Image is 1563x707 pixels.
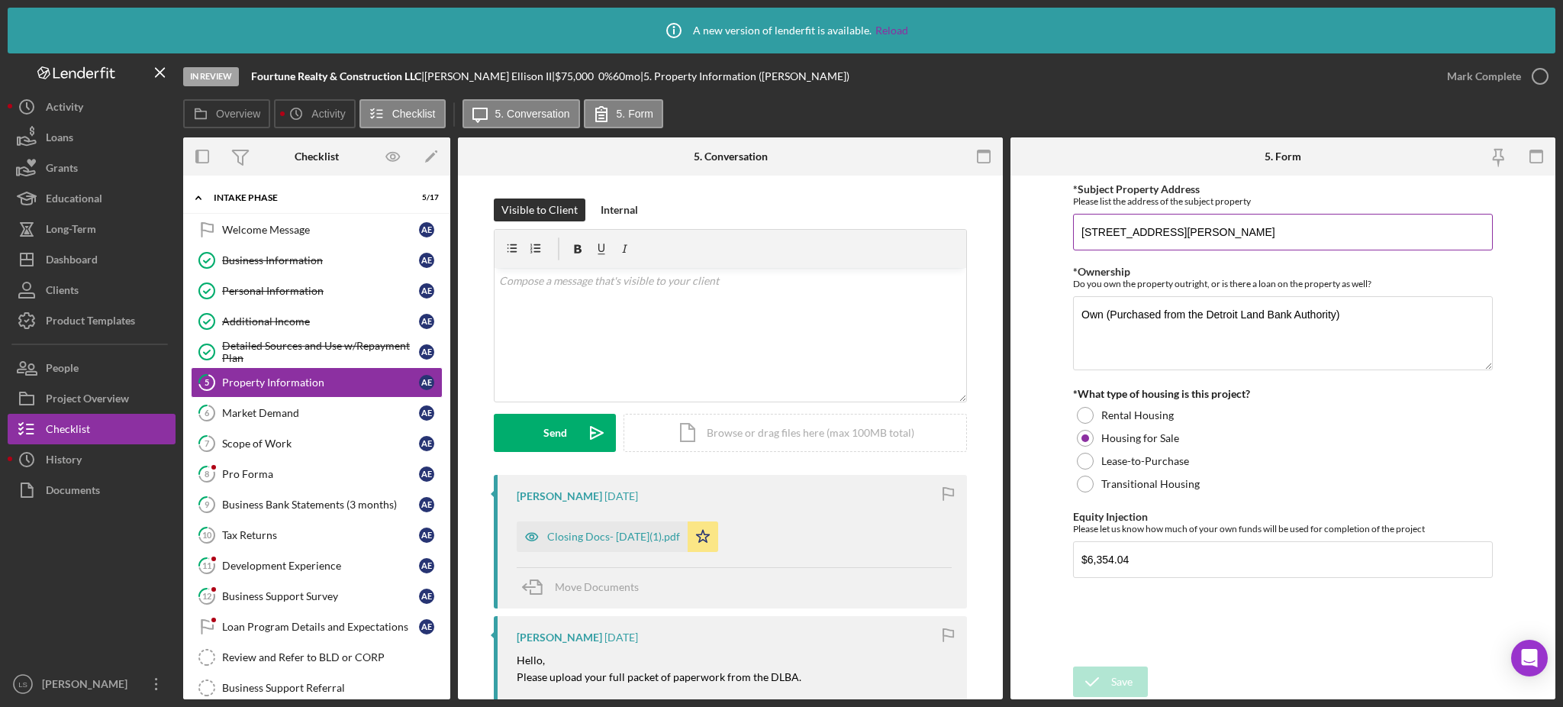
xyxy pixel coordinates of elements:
div: Business Information [222,254,419,266]
div: Scope of Work [222,437,419,450]
button: Grants [8,153,176,183]
div: Do you own the property outright, or is there a loan on the property as well? [1073,278,1493,289]
a: Additional IncomeAE [191,306,443,337]
div: Tax Returns [222,529,419,541]
tspan: 12 [202,591,211,601]
div: Long-Term [46,214,96,248]
div: Please let us know how much of your own funds will be used for completion of the project [1073,523,1493,534]
div: Review and Refer to BLD or CORP [222,651,442,663]
button: Project Overview [8,383,176,414]
a: 11Development ExperienceAE [191,550,443,581]
label: Lease-to-Purchase [1101,455,1189,467]
div: Send [543,414,567,452]
b: Fourtune Realty & Construction LLC [251,69,421,82]
div: Open Intercom Messenger [1511,640,1548,676]
span: $75,000 [555,69,594,82]
div: In Review [183,67,239,86]
button: People [8,353,176,383]
div: Checklist [295,150,339,163]
button: Product Templates [8,305,176,336]
div: Development Experience [222,560,419,572]
div: A E [419,558,434,573]
button: LS[PERSON_NAME] [8,669,176,699]
time: 2025-07-29 13:54 [604,490,638,502]
div: Business Support Survey [222,590,419,602]
a: Business InformationAE [191,245,443,276]
button: Send [494,414,616,452]
div: Grants [46,153,78,187]
a: Clients [8,275,176,305]
div: A E [419,344,434,360]
button: Dashboard [8,244,176,275]
a: Activity [8,92,176,122]
div: A E [419,283,434,299]
button: Visible to Client [494,199,585,221]
div: 5 / 17 [411,193,439,202]
div: Visible to Client [501,199,578,221]
div: Product Templates [46,305,135,340]
button: Checklist [359,99,446,128]
div: Project Overview [46,383,129,418]
tspan: 10 [202,530,212,540]
a: Welcome MessageAE [191,215,443,245]
div: Checklist [46,414,90,448]
div: Mark Complete [1447,61,1521,92]
a: 6Market DemandAE [191,398,443,428]
button: Save [1073,667,1148,697]
button: History [8,444,176,475]
a: Loans [8,122,176,153]
label: Overview [216,108,260,120]
button: 5. Form [584,99,663,128]
div: Business Bank Statements (3 months) [222,499,419,511]
div: A E [419,405,434,421]
a: 7Scope of WorkAE [191,428,443,459]
label: Checklist [392,108,436,120]
div: A E [419,497,434,512]
div: A new version of lenderfit is available. [655,11,908,50]
div: Personal Information [222,285,419,297]
button: Overview [183,99,270,128]
div: Loans [46,122,73,157]
a: 10Tax ReturnsAE [191,520,443,550]
div: Market Demand [222,407,419,419]
div: | 5. Property Information ([PERSON_NAME]) [640,70,849,82]
textarea: Own (Purchased from the Detroit Land Bank Authority) [1073,296,1493,370]
div: [PERSON_NAME] [517,631,602,644]
div: Pro Forma [222,468,419,480]
label: Activity [311,108,345,120]
label: 5. Form [617,108,653,120]
mark: Hello, [517,654,545,667]
tspan: 11 [202,560,211,570]
div: A E [419,436,434,451]
div: Welcome Message [222,224,419,236]
a: Detailed Sources and Use w/Repayment PlanAE [191,337,443,367]
label: Rental Housing [1101,409,1174,421]
div: History [46,444,82,479]
div: *What type of housing is this project? [1073,388,1493,400]
div: Closing Docs- [DATE](1).pdf [547,531,680,543]
div: [PERSON_NAME] [38,669,137,703]
button: Activity [274,99,355,128]
div: Dashboard [46,244,98,279]
a: 9Business Bank Statements (3 months)AE [191,489,443,520]
div: People [46,353,79,387]
div: 5. Conversation [694,150,768,163]
text: LS [18,680,27,689]
div: 60 mo [613,70,640,82]
a: Personal InformationAE [191,276,443,306]
div: Documents [46,475,100,509]
div: Clients [46,275,79,309]
div: Additional Income [222,315,419,328]
a: Review and Refer to BLD or CORP [191,642,443,673]
button: Documents [8,475,176,505]
div: A E [419,253,434,268]
label: *Ownership [1073,265,1130,278]
button: Closing Docs- [DATE](1).pdf [517,521,718,552]
label: Housing for Sale [1101,432,1179,444]
div: 5. Form [1265,150,1301,163]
